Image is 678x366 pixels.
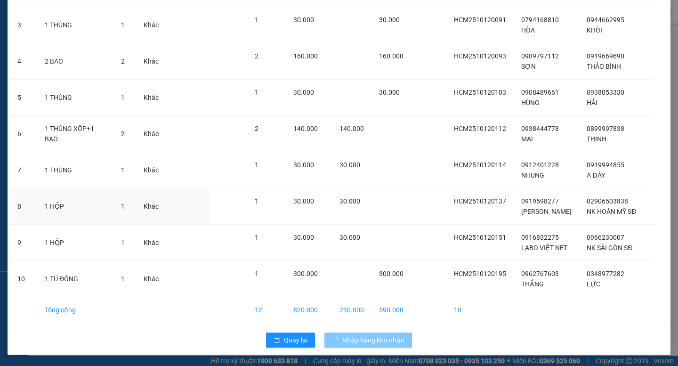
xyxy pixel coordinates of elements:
span: 0899997838 [587,125,624,132]
td: 1 THÙNG [37,152,113,188]
td: 2 BAO [37,43,113,80]
td: 1 TỦ ĐÔNG [37,261,113,297]
span: 0962767603 [521,270,559,277]
span: HÙNG [521,99,540,106]
span: HCM2510120091 [454,16,506,24]
span: rollback [274,337,280,344]
span: 0966230007 [587,234,624,241]
td: 590.000 [371,297,411,323]
span: 1 [255,197,258,205]
span: THẢO BÌNH [587,63,621,70]
td: 1 THÙNG XỐP+1 BAO [37,116,113,152]
span: HÒA [521,26,535,34]
span: LABO VIỆT NET [521,244,567,252]
span: HCM2510120112 [454,125,506,132]
span: Nhập hàng kho nhận [342,335,404,345]
span: 160.000 [379,52,404,60]
span: 0794168810 [521,16,559,24]
span: NK SÀI GÒN SĐ [587,244,632,252]
span: loading [332,337,342,343]
span: 1 [121,275,125,283]
span: 1 [121,203,125,210]
span: 30.000 [379,16,400,24]
span: KHÔI [587,26,602,34]
span: NHUNG [521,171,544,179]
span: 30.000 [293,161,314,169]
span: [PERSON_NAME] [521,208,572,215]
span: 1 [121,94,125,101]
li: 85 [PERSON_NAME] [4,21,179,33]
span: THẮNG [521,280,544,288]
span: A ĐẦY [587,171,605,179]
span: 2 [255,52,258,60]
span: 30.000 [293,234,314,241]
td: 4 [10,43,37,80]
td: Khác [136,80,166,116]
span: MAI [521,135,533,143]
span: 30.000 [339,161,360,169]
td: 1 THÙNG [37,80,113,116]
span: 1 [255,270,258,277]
span: 0919669690 [587,52,624,60]
span: 0938053330 [587,89,624,96]
span: 0909797112 [521,52,559,60]
td: Khác [136,261,166,297]
span: HCM2510120137 [454,197,506,205]
span: 0944662995 [587,16,624,24]
span: 140.000 [339,125,364,132]
span: 02906503838 [587,197,628,205]
span: 1 [255,234,258,241]
span: 140.000 [293,125,318,132]
span: HCM2510120114 [454,161,506,169]
li: 02839.63.63.63 [4,33,179,44]
span: 160.000 [293,52,318,60]
td: Khác [136,7,166,43]
td: Khác [136,116,166,152]
b: [PERSON_NAME] [54,6,133,18]
span: HẢI [587,99,597,106]
td: 8 [10,188,37,225]
span: 0919994855 [587,161,624,169]
span: 1 [255,16,258,24]
td: 9 [10,225,37,261]
span: LỰC [587,280,600,288]
span: 1 [121,21,125,29]
td: 1 HỘP [37,188,113,225]
span: 30.000 [339,197,360,205]
td: 1 HỘP [37,225,113,261]
span: 1 [121,239,125,246]
span: HCM2510120195 [454,270,506,277]
td: Khác [136,225,166,261]
td: 1 THÙNG [37,7,113,43]
button: Nhập hàng kho nhận [324,333,412,348]
span: 30.000 [339,234,360,241]
span: 30.000 [293,89,314,96]
td: 7 [10,152,37,188]
td: 10 [446,297,514,323]
td: 820.000 [286,297,332,323]
span: NK HOÀN MỸ SĐ [587,208,636,215]
span: HCM2510120151 [454,234,506,241]
span: 30.000 [293,16,314,24]
td: 5 [10,80,37,116]
button: rollbackQuay lại [266,333,315,348]
span: phone [54,34,62,42]
span: HCM2510120093 [454,52,506,60]
span: 2 [121,130,125,138]
td: Khác [136,43,166,80]
span: 1 [255,161,258,169]
td: Khác [136,152,166,188]
span: 2 [255,125,258,132]
span: THỊNH [587,135,606,143]
span: 0908489661 [521,89,559,96]
span: environment [54,23,62,30]
span: SƠN [521,63,536,70]
span: 1 [255,89,258,96]
td: Khác [136,188,166,225]
td: 12 [247,297,286,323]
span: 300.000 [379,270,404,277]
span: 30.000 [379,89,400,96]
span: 300.000 [293,270,318,277]
span: 1 [121,166,125,174]
td: 3 [10,7,37,43]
